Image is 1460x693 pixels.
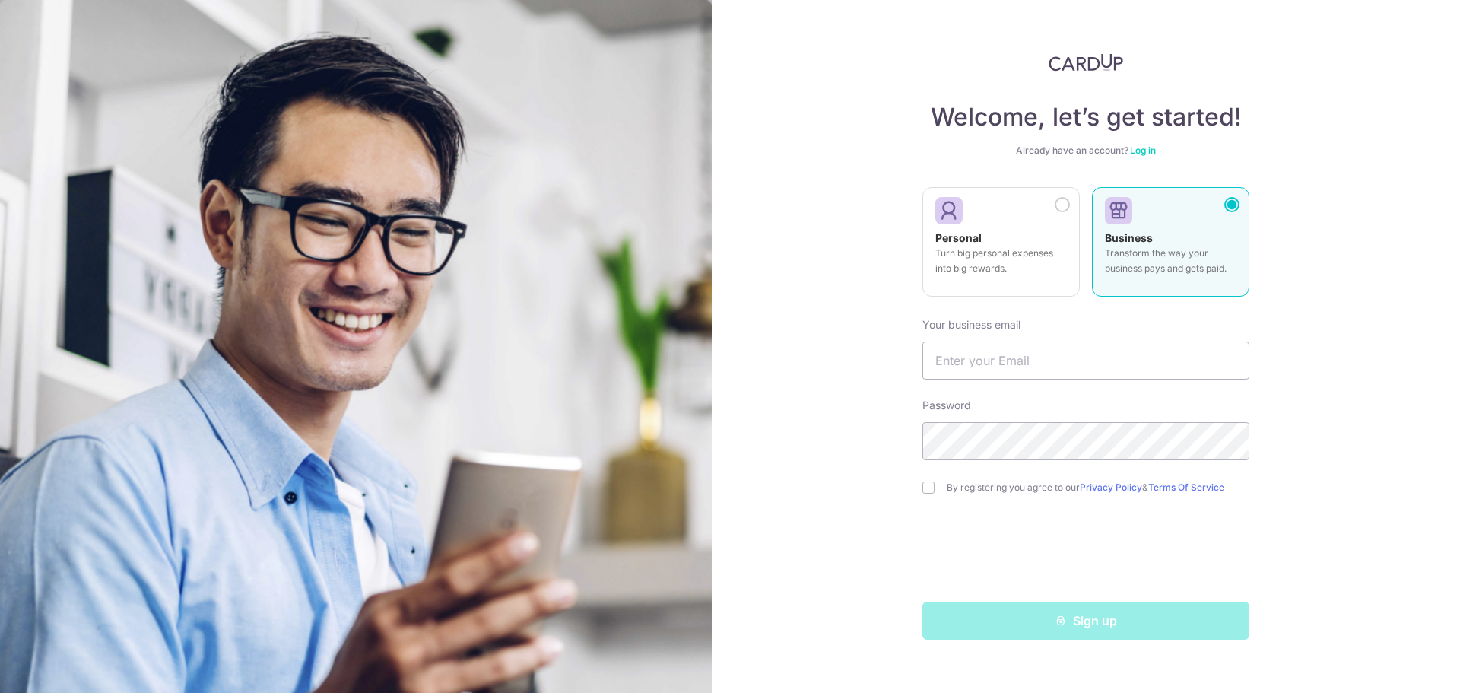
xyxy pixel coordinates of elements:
h4: Welcome, let’s get started! [922,102,1249,132]
a: Privacy Policy [1080,482,1142,493]
p: Turn big personal expenses into big rewards. [935,246,1067,276]
label: By registering you agree to our & [947,482,1249,494]
strong: Personal [935,231,982,244]
strong: Business [1105,231,1153,244]
div: Already have an account? [922,145,1249,157]
p: Transform the way your business pays and gets paid. [1105,246,1236,276]
iframe: reCAPTCHA [970,524,1201,583]
label: Password [922,398,971,413]
label: Your business email [922,317,1020,332]
a: Personal Turn big personal expenses into big rewards. [922,187,1080,306]
a: Log in [1130,145,1156,156]
input: Enter your Email [922,342,1249,380]
a: Business Transform the way your business pays and gets paid. [1092,187,1249,306]
img: CardUp Logo [1049,53,1123,72]
a: Terms Of Service [1148,482,1224,493]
